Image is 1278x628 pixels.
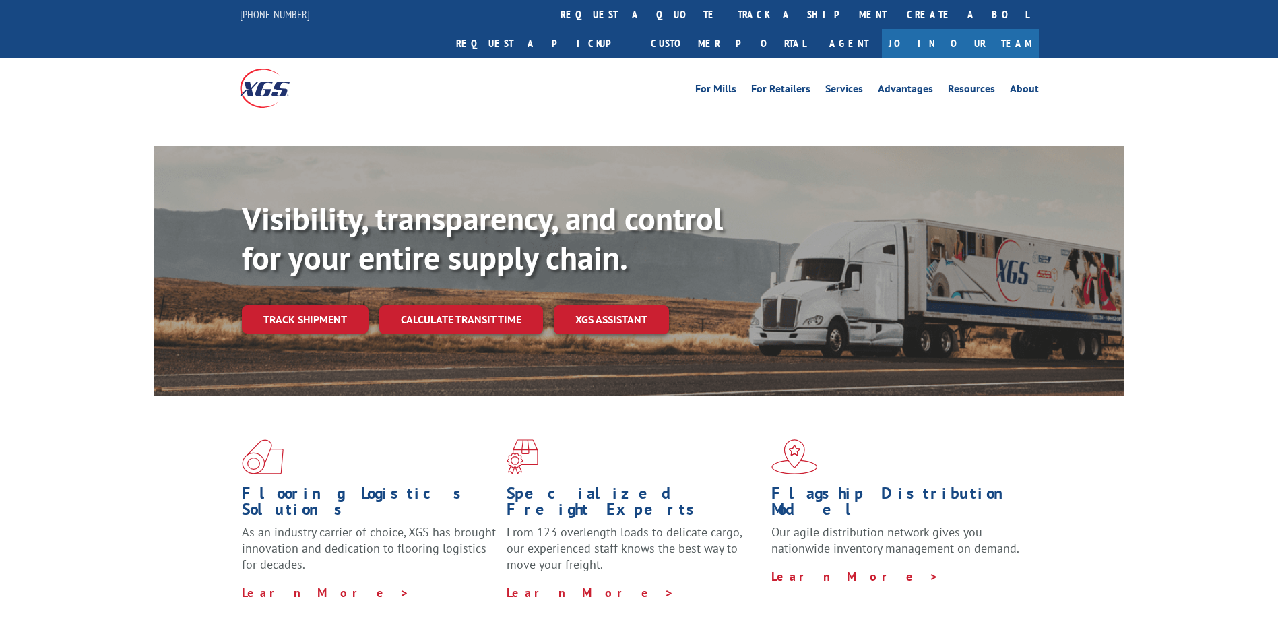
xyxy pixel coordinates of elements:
[507,524,761,584] p: From 123 overlength loads to delicate cargo, our experienced staff knows the best way to move you...
[242,485,497,524] h1: Flooring Logistics Solutions
[242,524,496,572] span: As an industry carrier of choice, XGS has brought innovation and dedication to flooring logistics...
[771,569,939,584] a: Learn More >
[242,585,410,600] a: Learn More >
[507,439,538,474] img: xgs-icon-focused-on-flooring-red
[242,439,284,474] img: xgs-icon-total-supply-chain-intelligence-red
[825,84,863,98] a: Services
[554,305,669,334] a: XGS ASSISTANT
[507,585,674,600] a: Learn More >
[379,305,543,334] a: Calculate transit time
[242,305,369,334] a: Track shipment
[771,524,1019,556] span: Our agile distribution network gives you nationwide inventory management on demand.
[771,439,818,474] img: xgs-icon-flagship-distribution-model-red
[240,7,310,21] a: [PHONE_NUMBER]
[816,29,882,58] a: Agent
[242,197,723,278] b: Visibility, transparency, and control for your entire supply chain.
[751,84,810,98] a: For Retailers
[1010,84,1039,98] a: About
[948,84,995,98] a: Resources
[695,84,736,98] a: For Mills
[882,29,1039,58] a: Join Our Team
[641,29,816,58] a: Customer Portal
[446,29,641,58] a: Request a pickup
[507,485,761,524] h1: Specialized Freight Experts
[771,485,1026,524] h1: Flagship Distribution Model
[878,84,933,98] a: Advantages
